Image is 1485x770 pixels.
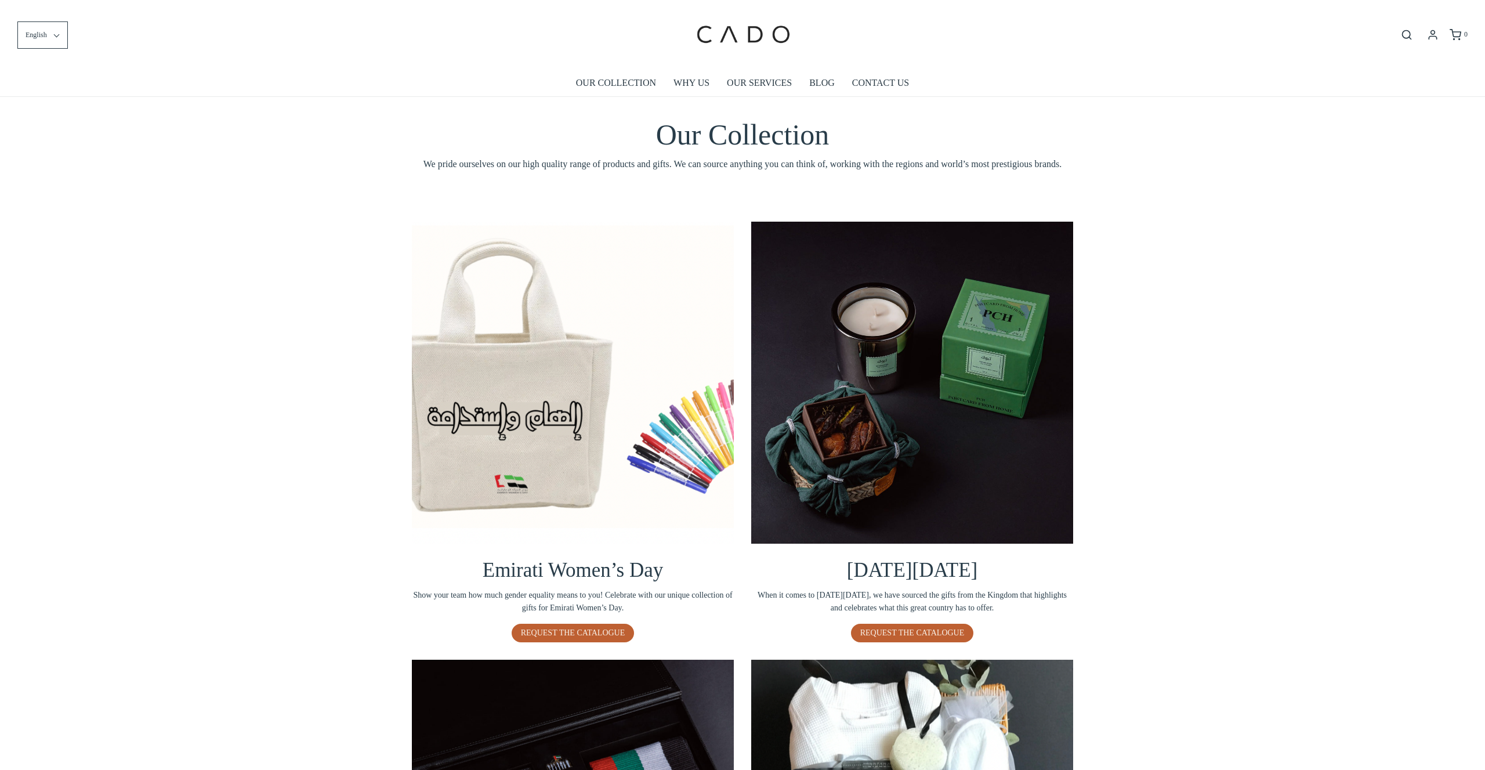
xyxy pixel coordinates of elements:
span: English [26,30,47,41]
button: Open search bar [1396,28,1417,41]
img: screenshot-20220711-at-064307-1657774959634.png [412,222,734,544]
img: cadogifting [693,9,792,61]
span: 0 [1464,30,1468,38]
span: Show your team how much gender equality means to you! Celebrate with our unique collection of gif... [412,589,734,615]
span: REQUEST THE CATALOGUE [860,628,965,637]
a: 0 [1448,29,1468,41]
img: cado_gifting--_fja6726-1-1-1657775317757.jpg [751,222,1073,544]
a: REQUEST THE CATALOGUE [851,624,974,642]
a: BLOG [809,70,835,96]
span: We pride ourselves on our high quality range of products and gifts. We can source anything you ca... [412,157,1073,172]
button: English [17,21,68,49]
span: When it comes to [DATE][DATE], we have sourced the gifts from the Kingdom that highlights and cel... [751,589,1073,615]
span: Our Collection [656,118,830,151]
span: Emirati Women’s Day [483,559,663,581]
span: REQUEST THE CATALOGUE [521,628,625,637]
a: REQUEST THE CATALOGUE [512,624,635,642]
a: WHY US [673,70,709,96]
span: [DATE][DATE] [847,559,977,581]
a: CONTACT US [852,70,909,96]
a: OUR SERVICES [727,70,792,96]
a: OUR COLLECTION [576,70,656,96]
